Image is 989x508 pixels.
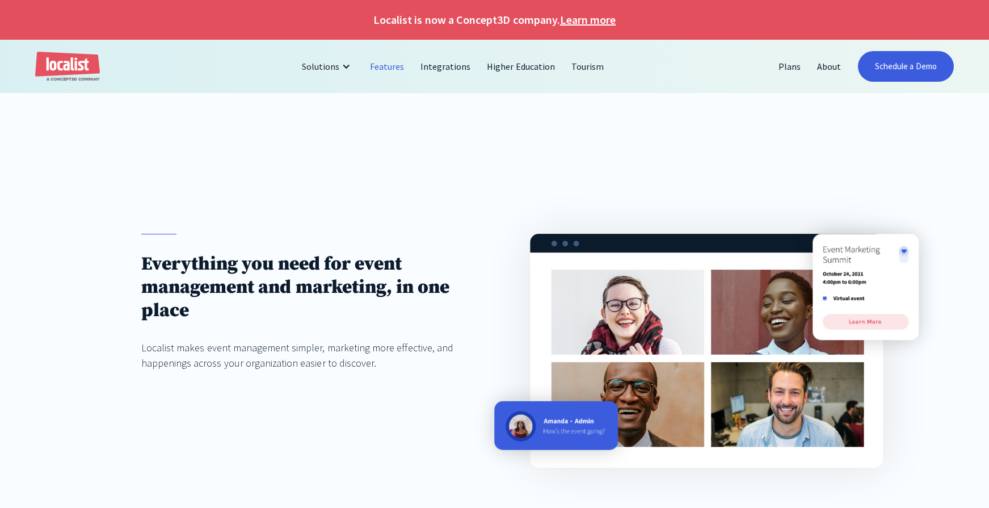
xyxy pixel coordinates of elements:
a: Learn more [560,11,616,28]
div: Solutions [293,53,362,80]
a: Integrations [413,53,479,80]
a: Plans [771,53,809,80]
a: home [35,52,100,82]
div: Solutions [302,60,339,73]
a: Features [362,53,413,80]
h1: Everything you need for event management and marketing, in one place [141,253,459,322]
a: Tourism [563,53,612,80]
a: Schedule a Demo [858,51,954,82]
a: Higher Education [479,53,563,80]
div: Localist makes event management simpler, marketing more effective, and happenings across your org... [141,340,459,371]
a: About [809,53,849,80]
